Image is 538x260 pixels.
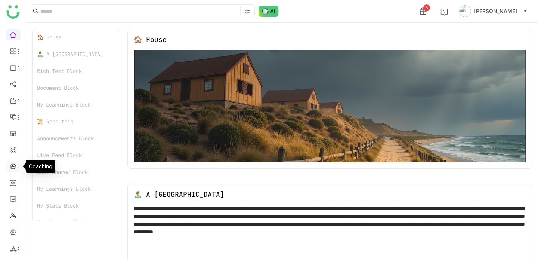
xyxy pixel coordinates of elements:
[33,80,120,97] div: Document Block
[33,29,120,46] div: 🏠 House
[134,190,224,199] div: 🏝️ A [GEOGRAPHIC_DATA]
[33,130,120,147] div: Announcements Block
[33,198,120,214] div: My Stats Block
[33,181,120,198] div: My Learnings Block
[423,4,430,11] div: 3
[33,113,120,130] div: 📜 Read this
[26,160,55,173] div: Coaching
[459,5,471,17] img: avatar
[134,35,167,44] div: 🏠 House
[458,5,529,17] button: [PERSON_NAME]
[33,147,120,164] div: Live Feed Block
[33,46,120,63] div: 🏝️ A [GEOGRAPHIC_DATA]
[6,5,20,19] img: logo
[259,6,279,17] img: ask-buddy-normal.svg
[33,164,120,181] div: Most Shared Block
[33,214,120,231] div: New Courses Block
[474,7,517,15] span: [PERSON_NAME]
[440,8,448,16] img: help.svg
[33,63,120,80] div: Rich Text Block
[244,9,250,15] img: search-type.svg
[134,50,526,162] img: 68553b2292361c547d91f02a
[33,97,120,113] div: My Learnings Block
